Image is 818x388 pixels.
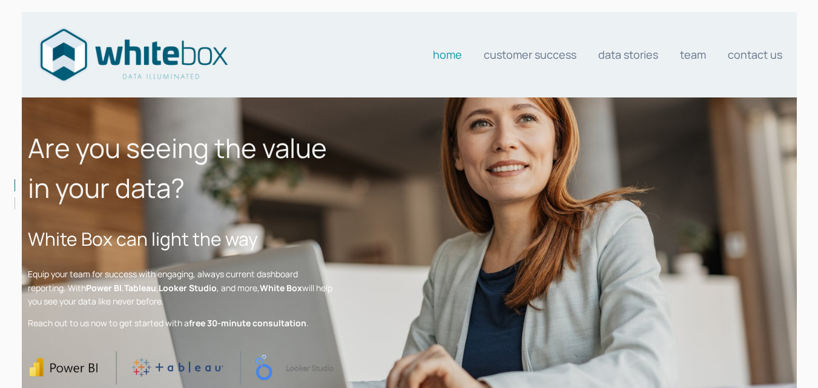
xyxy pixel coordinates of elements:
strong: White Box [260,282,302,294]
strong: Tableau [124,282,156,294]
a: Customer Success [484,42,576,67]
a: Team [680,42,706,67]
p: Equip your team for success with engaging, always current dashboard reporting. With , , , and mor... [28,268,334,308]
strong: Looker Studio [159,282,217,294]
strong: free 30-minute consultation [189,317,306,329]
p: Reach out to us now to get started with a . [28,317,334,330]
h2: White Box can light the way [28,225,334,252]
a: Contact us [728,42,782,67]
a: Home [433,42,462,67]
strong: Power BI [86,282,122,294]
h1: Are you seeing the value in your data? [28,128,334,208]
a: Data stories [598,42,658,67]
img: Data consultants [36,25,230,85]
